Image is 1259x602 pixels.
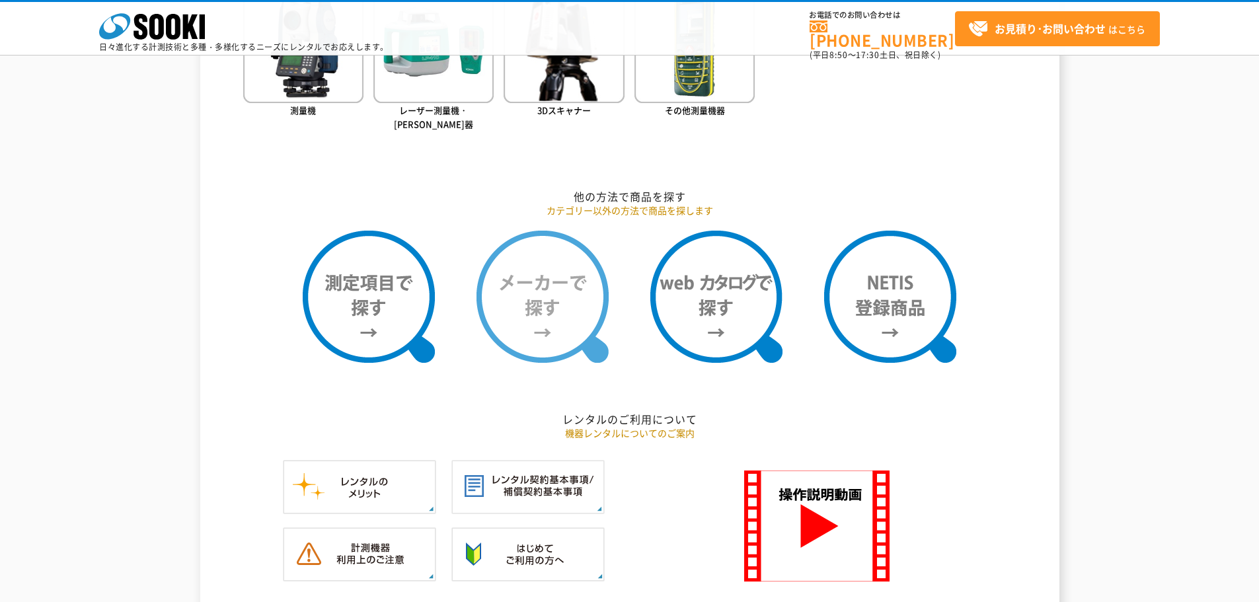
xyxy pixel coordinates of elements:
a: お見積り･お問い合わせはこちら [955,11,1160,46]
p: 日々進化する計測技術と多種・多様化するニーズにレンタルでお応えします。 [99,43,389,51]
a: レンタル契約基本事項／補償契約基本事項 [451,500,605,513]
img: SOOKI 操作説明動画 [744,470,890,582]
span: 8:50 [829,49,848,61]
p: 機器レンタルについてのご案内 [243,426,1016,440]
strong: お見積り･お問い合わせ [995,20,1106,36]
span: はこちら [968,19,1145,39]
span: 測量機 [290,104,316,116]
span: (平日 ～ 土日、祝日除く) [810,49,940,61]
img: 測定項目で探す [303,231,435,363]
a: [PHONE_NUMBER] [810,20,955,48]
p: カテゴリー以外の方法で商品を探します [243,204,1016,217]
span: レーザー測量機・[PERSON_NAME]器 [394,104,473,130]
span: その他測量機器 [665,104,725,116]
img: webカタログで探す [650,231,782,363]
img: NETIS登録商品 [824,231,956,363]
h2: 他の方法で商品を探す [243,190,1016,204]
a: はじめてご利用の方へ [451,568,605,580]
img: レンタルのメリット [283,460,436,514]
span: お電話でのお問い合わせは [810,11,955,19]
img: レンタル契約基本事項／補償契約基本事項 [451,460,605,514]
img: はじめてご利用の方へ [451,527,605,582]
span: 17:30 [856,49,880,61]
a: レンタルのメリット [283,500,436,513]
img: メーカーで探す [477,231,609,363]
span: 3Dスキャナー [537,104,591,116]
img: 計測機器ご利用上のご注意 [283,527,436,582]
h2: レンタルのご利用について [243,412,1016,426]
a: 計測機器ご利用上のご注意 [283,568,436,580]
